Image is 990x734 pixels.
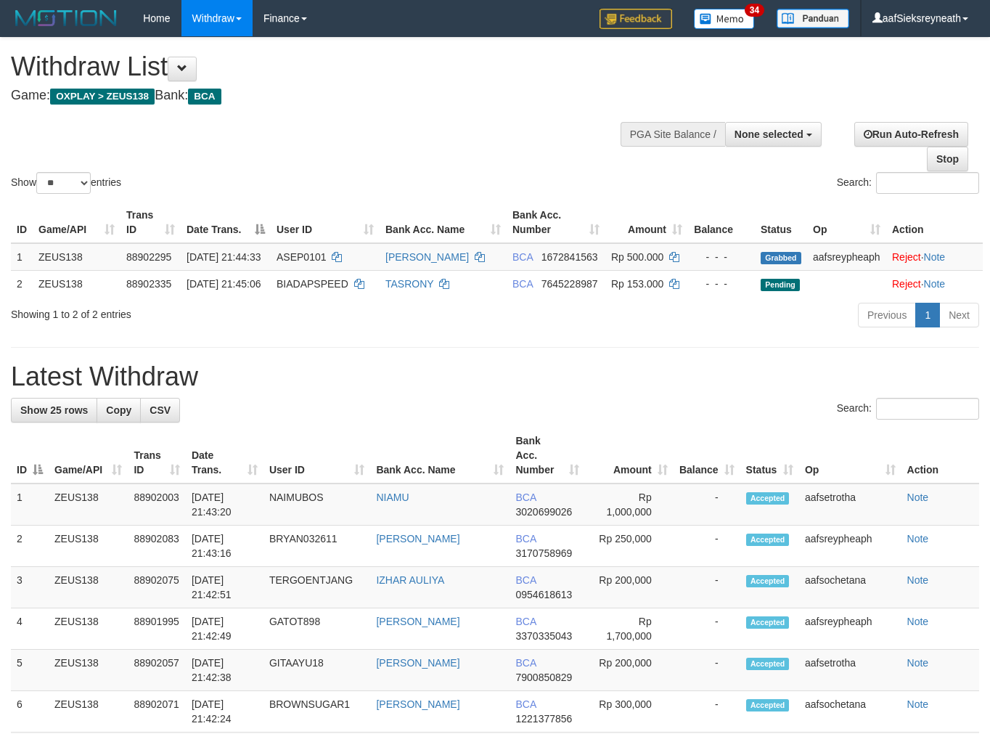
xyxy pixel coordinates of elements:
th: Op: activate to sort column ascending [799,428,901,484]
td: ZEUS138 [49,608,128,650]
span: Accepted [746,658,790,670]
td: ZEUS138 [49,526,128,567]
td: 88902003 [128,484,186,526]
a: [PERSON_NAME] [376,533,459,545]
span: Accepted [746,492,790,505]
a: [PERSON_NAME] [376,657,459,669]
td: Rp 200,000 [585,567,673,608]
td: ZEUS138 [33,270,120,297]
span: Copy 7900850829 to clipboard [515,672,572,683]
span: Grabbed [761,252,801,264]
span: BIADAPSPEED [277,278,348,290]
img: Feedback.jpg [600,9,672,29]
div: Showing 1 to 2 of 2 entries [11,301,401,322]
span: Copy 7645228987 to clipboard [541,278,598,290]
td: BRYAN032611 [263,526,371,567]
span: OXPLAY > ZEUS138 [50,89,155,105]
span: BCA [515,533,536,545]
span: None selected [735,129,803,140]
th: Status [755,202,807,243]
td: BROWNSUGAR1 [263,691,371,733]
select: Showentries [36,172,91,194]
a: [PERSON_NAME] [385,251,469,263]
td: 6 [11,691,49,733]
td: ZEUS138 [49,691,128,733]
td: aafsreypheaph [807,243,886,271]
span: BCA [512,278,533,290]
th: Action [901,428,979,484]
img: panduan.png [777,9,849,28]
input: Search: [876,172,979,194]
td: aafsetrotha [799,650,901,691]
span: Copy [106,404,131,416]
td: - [674,484,740,526]
th: Status: activate to sort column ascending [740,428,799,484]
span: ASEP0101 [277,251,327,263]
img: Button%20Memo.svg [694,9,755,29]
th: ID: activate to sort column descending [11,428,49,484]
th: Bank Acc. Number: activate to sort column ascending [507,202,605,243]
th: ID [11,202,33,243]
td: aafsochetana [799,691,901,733]
td: 88902075 [128,567,186,608]
td: [DATE] 21:43:16 [186,526,263,567]
span: Copy 0954618613 to clipboard [515,589,572,600]
th: Balance [688,202,755,243]
td: [DATE] 21:42:24 [186,691,263,733]
th: Op: activate to sort column ascending [807,202,886,243]
a: Note [907,533,929,545]
a: Copy [97,398,141,423]
th: Bank Acc. Number: activate to sort column ascending [510,428,585,484]
span: Copy 3170758969 to clipboard [515,547,572,559]
th: Balance: activate to sort column ascending [674,428,740,484]
span: [DATE] 21:44:33 [187,251,261,263]
span: Copy 1221377856 to clipboard [515,713,572,725]
td: 5 [11,650,49,691]
h4: Game: Bank: [11,89,645,103]
th: User ID: activate to sort column ascending [271,202,380,243]
td: NAIMUBOS [263,484,371,526]
span: [DATE] 21:45:06 [187,278,261,290]
input: Search: [876,398,979,420]
td: 88902057 [128,650,186,691]
label: Search: [837,172,979,194]
span: BCA [515,616,536,627]
td: aafsreypheaph [799,608,901,650]
span: Pending [761,279,800,291]
th: Trans ID: activate to sort column ascending [120,202,181,243]
td: Rp 1,000,000 [585,484,673,526]
div: - - - [694,277,749,291]
th: Bank Acc. Name: activate to sort column ascending [380,202,507,243]
span: Rp 500.000 [611,251,663,263]
span: BCA [515,492,536,503]
th: Date Trans.: activate to sort column ascending [186,428,263,484]
th: Amount: activate to sort column ascending [585,428,673,484]
label: Search: [837,398,979,420]
label: Show entries [11,172,121,194]
span: Accepted [746,534,790,546]
span: Copy 3370335043 to clipboard [515,630,572,642]
div: - - - [694,250,749,264]
a: [PERSON_NAME] [376,616,459,627]
td: [DATE] 21:42:49 [186,608,263,650]
a: Note [907,657,929,669]
td: 2 [11,526,49,567]
td: · [886,270,983,297]
td: - [674,691,740,733]
a: Reject [892,278,921,290]
td: 2 [11,270,33,297]
a: Previous [858,303,916,327]
h1: Latest Withdraw [11,362,979,391]
span: Rp 153.000 [611,278,663,290]
span: 88902295 [126,251,171,263]
a: Run Auto-Refresh [854,122,968,147]
span: BCA [515,574,536,586]
a: CSV [140,398,180,423]
a: Reject [892,251,921,263]
td: ZEUS138 [33,243,120,271]
span: BCA [188,89,221,105]
span: Show 25 rows [20,404,88,416]
td: Rp 1,700,000 [585,608,673,650]
a: Show 25 rows [11,398,97,423]
a: TASRONY [385,278,433,290]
